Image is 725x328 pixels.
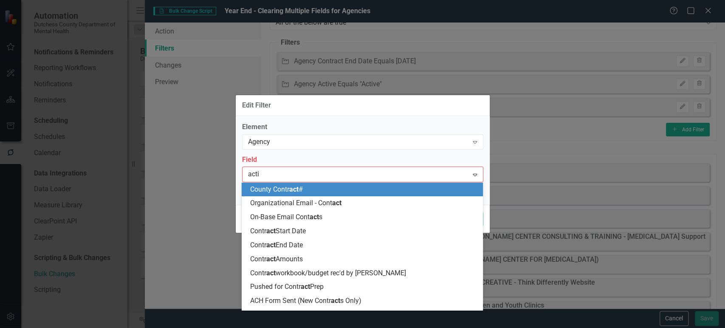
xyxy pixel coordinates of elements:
[266,241,276,249] span: act
[242,122,483,132] label: Element
[248,137,468,147] div: Agency
[266,269,276,277] span: act
[301,283,310,291] span: act
[242,102,271,109] div: Edit Filter
[266,255,276,263] span: act
[331,297,340,305] span: act
[250,241,303,249] span: Contr End Date
[266,227,276,235] span: act
[250,213,322,221] span: On-Base Email Cont s
[250,199,341,207] span: Organizational Email - Cont
[332,199,341,207] span: act
[310,213,319,221] span: act
[242,155,483,165] label: Field
[250,297,361,305] span: ACH Form Sent (New Contr s Only)
[250,185,303,193] span: County Contr #
[250,227,306,235] span: Contr Start Date
[250,255,303,263] span: Contr Amounts
[250,283,324,291] span: Pushed for Contr Prep
[250,269,406,277] span: Contr workbook/budget rec'd by [PERSON_NAME]
[289,185,299,193] span: act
